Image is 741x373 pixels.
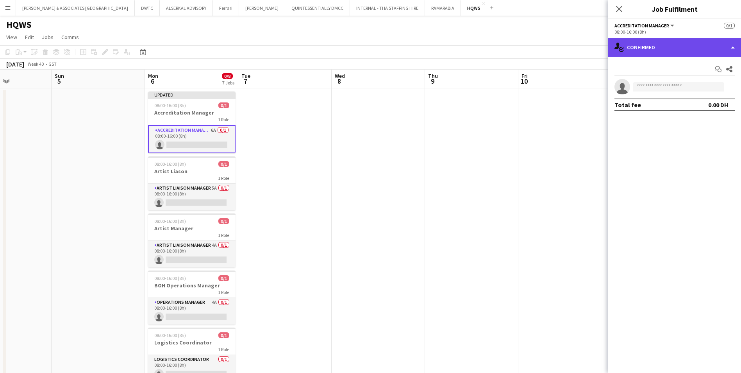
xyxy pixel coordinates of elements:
app-card-role: Operations Manager4A0/108:00-16:00 (8h) [148,298,236,325]
span: 0/8 [222,73,233,79]
span: Fri [521,72,528,79]
h3: Artist Manager [148,225,236,232]
h3: Accreditation Manager [148,109,236,116]
span: Accreditation Manager [614,23,669,29]
div: GST [48,61,57,67]
span: 1 Role [218,346,229,352]
span: Tue [241,72,250,79]
span: View [6,34,17,41]
div: [DATE] [6,60,24,68]
button: INTERNAL - THA STAFFING HIRE [350,0,425,16]
a: Jobs [39,32,57,42]
app-job-card: 08:00-16:00 (8h)0/1Artist Manager1 RoleArtist Liaison Manager4A0/108:00-16:00 (8h) [148,213,236,267]
span: 0/1 [218,102,229,108]
h3: Logistics Coordinator [148,339,236,346]
span: 8 [334,77,345,86]
span: Comms [61,34,79,41]
app-card-role: Artist Liaison Manager4A0/108:00-16:00 (8h) [148,241,236,267]
a: Edit [22,32,37,42]
button: DWTC [135,0,160,16]
span: 0/1 [218,161,229,167]
span: Mon [148,72,158,79]
app-card-role: Artist Liaison Manager5A0/108:00-16:00 (8h) [148,184,236,210]
div: 0.00 DH [708,101,729,109]
span: 1 Role [218,117,229,122]
h3: BOH Operations Manager [148,282,236,289]
span: 1 Role [218,289,229,295]
span: 08:00-16:00 (8h) [154,102,186,108]
span: 0/1 [724,23,735,29]
span: 08:00-16:00 (8h) [154,275,186,281]
span: 0/1 [218,275,229,281]
div: Updated [148,91,236,98]
span: 7 [240,77,250,86]
button: Ferrari [213,0,239,16]
h3: Job Fulfilment [608,4,741,14]
span: Thu [428,72,438,79]
app-job-card: 08:00-16:00 (8h)0/1Artist Liason1 RoleArtist Liaison Manager5A0/108:00-16:00 (8h) [148,156,236,210]
span: Jobs [42,34,54,41]
span: 0/1 [218,332,229,338]
span: Edit [25,34,34,41]
button: Accreditation Manager [614,23,675,29]
span: 08:00-16:00 (8h) [154,218,186,224]
a: View [3,32,20,42]
span: 1 Role [218,175,229,181]
a: Comms [58,32,82,42]
button: HQWS [461,0,487,16]
button: ALSERKAL ADVISORY [160,0,213,16]
app-job-card: Updated08:00-16:00 (8h)0/1Accreditation Manager1 RoleAccreditation Manager6A0/108:00-16:00 (8h) [148,91,236,153]
span: Week 40 [26,61,45,67]
button: RAMARABIA [425,0,461,16]
button: [PERSON_NAME] [239,0,285,16]
span: 08:00-16:00 (8h) [154,332,186,338]
span: 5 [54,77,64,86]
span: Sun [55,72,64,79]
app-card-role: Accreditation Manager6A0/108:00-16:00 (8h) [148,125,236,153]
div: 7 Jobs [222,80,234,86]
div: Confirmed [608,38,741,57]
h3: Artist Liason [148,168,236,175]
span: 1 Role [218,232,229,238]
span: 08:00-16:00 (8h) [154,161,186,167]
span: 9 [427,77,438,86]
span: 10 [520,77,528,86]
span: Wed [335,72,345,79]
button: QUINTESSENTIALLY DMCC [285,0,350,16]
span: 0/1 [218,218,229,224]
div: Total fee [614,101,641,109]
button: [PERSON_NAME] & ASSOCIATES [GEOGRAPHIC_DATA] [16,0,135,16]
app-job-card: 08:00-16:00 (8h)0/1BOH Operations Manager1 RoleOperations Manager4A0/108:00-16:00 (8h) [148,271,236,325]
span: 6 [147,77,158,86]
h1: HQWS [6,19,32,30]
div: 08:00-16:00 (8h) [614,29,735,35]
